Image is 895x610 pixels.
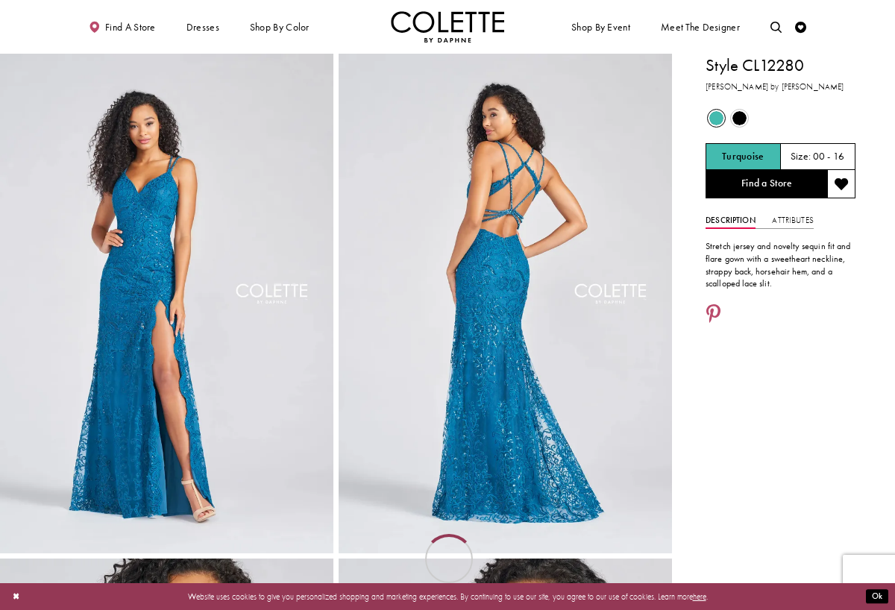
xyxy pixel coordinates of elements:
[866,590,888,604] button: Submit Dialog
[571,22,630,33] span: Shop By Event
[813,151,845,163] h5: 00 - 16
[183,11,222,43] span: Dresses
[792,11,809,43] a: Check Wishlist
[661,22,740,33] span: Meet the designer
[250,22,310,33] span: Shop by color
[729,107,750,129] div: Black
[105,22,156,33] span: Find a store
[706,107,855,130] div: Product color controls state depends on size chosen
[568,11,632,43] span: Shop By Event
[706,240,855,290] div: Stretch jersey and novelty sequin fit and flare gown with a sweetheart neckline, strappy back, ho...
[767,11,785,43] a: Toggle search
[339,54,672,553] a: Full size Style CL12280 Colette by Daphne #1 default Turquoise backface vertical picture
[247,11,312,43] span: Shop by color
[722,151,764,163] h5: Chosen color
[772,213,813,229] a: Attributes
[693,591,706,602] a: here
[86,11,158,43] a: Find a store
[706,170,827,198] a: Find a Store
[186,22,219,33] span: Dresses
[706,107,727,129] div: Turquoise
[339,54,672,553] img: Style CL12280 Colette by Daphne #1 default Turquoise backface vertical picture
[706,54,855,78] h1: Style CL12280
[7,587,25,607] button: Close Dialog
[391,11,504,43] a: Visit Home Page
[791,151,811,163] span: Size:
[81,589,814,604] p: Website uses cookies to give you personalized shopping and marketing experiences. By continuing t...
[658,11,743,43] a: Meet the designer
[391,11,504,43] img: Colette by Daphne
[706,213,756,229] a: Description
[827,170,855,198] button: Add to wishlist
[706,81,855,93] h3: [PERSON_NAME] by [PERSON_NAME]
[706,304,721,326] a: Share using Pinterest - Opens in new tab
